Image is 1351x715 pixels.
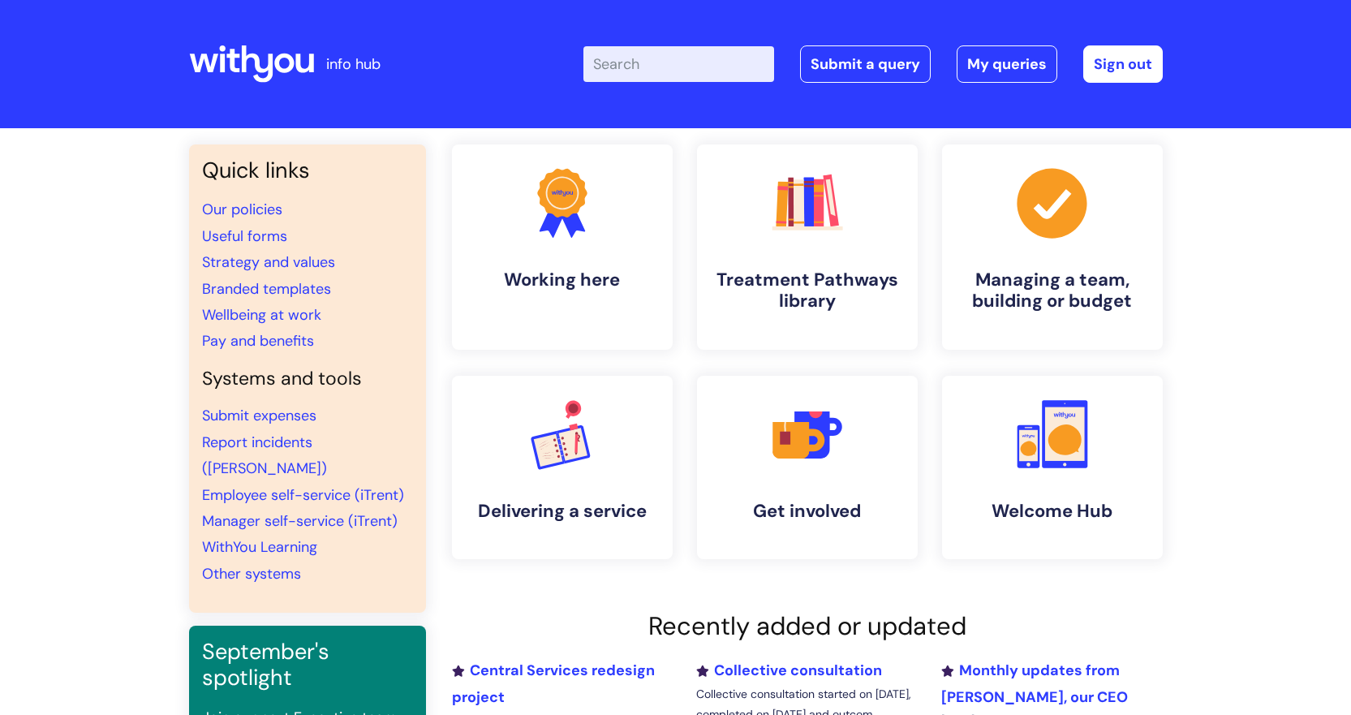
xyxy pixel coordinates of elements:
[202,406,316,425] a: Submit expenses
[202,511,398,531] a: Manager self-service (iTrent)
[710,501,905,522] h4: Get involved
[202,226,287,246] a: Useful forms
[942,376,1163,559] a: Welcome Hub
[583,46,774,82] input: Search
[697,144,918,350] a: Treatment Pathways library
[202,537,317,557] a: WithYou Learning
[696,661,882,680] a: Collective consultation
[452,144,673,350] a: Working here
[1083,45,1163,83] a: Sign out
[955,269,1150,312] h4: Managing a team, building or budget
[202,305,321,325] a: Wellbeing at work
[202,252,335,272] a: Strategy and values
[465,501,660,522] h4: Delivering a service
[202,433,327,478] a: Report incidents ([PERSON_NAME])
[452,661,655,706] a: Central Services redesign project
[710,269,905,312] h4: Treatment Pathways library
[202,331,314,351] a: Pay and benefits
[202,157,413,183] h3: Quick links
[202,200,282,219] a: Our policies
[583,45,1163,83] div: | -
[957,45,1057,83] a: My queries
[202,564,301,584] a: Other systems
[955,501,1150,522] h4: Welcome Hub
[202,639,413,691] h3: September's spotlight
[942,144,1163,350] a: Managing a team, building or budget
[465,269,660,291] h4: Working here
[452,376,673,559] a: Delivering a service
[202,368,413,390] h4: Systems and tools
[326,51,381,77] p: info hub
[202,485,404,505] a: Employee self-service (iTrent)
[800,45,931,83] a: Submit a query
[697,376,918,559] a: Get involved
[941,661,1128,706] a: Monthly updates from [PERSON_NAME], our CEO
[452,611,1163,641] h2: Recently added or updated
[202,279,331,299] a: Branded templates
